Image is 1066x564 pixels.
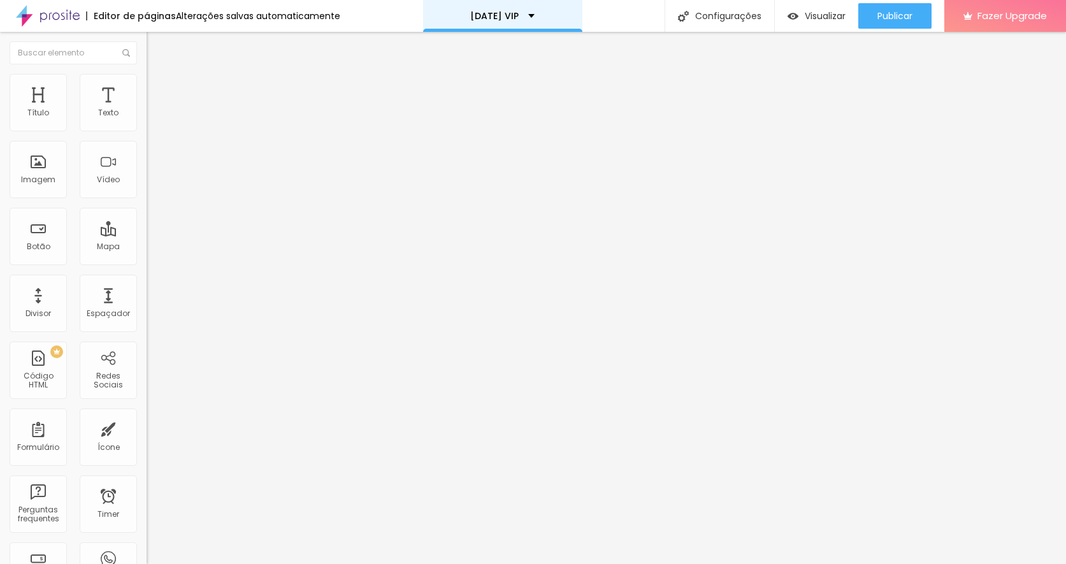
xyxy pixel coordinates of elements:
div: Timer [97,510,119,519]
img: Icone [678,11,689,22]
div: Vídeo [97,175,120,184]
div: Código HTML [13,372,63,390]
div: Divisor [25,309,51,318]
div: Ícone [97,443,120,452]
div: Alterações salvas automaticamente [176,11,340,20]
p: [DATE] VIP [470,11,519,20]
div: Editor de páginas [86,11,176,20]
button: Publicar [858,3,932,29]
input: Buscar elemento [10,41,137,64]
img: Icone [122,49,130,57]
div: Espaçador [87,309,130,318]
div: Formulário [17,443,59,452]
div: Botão [27,242,50,251]
div: Texto [98,108,119,117]
div: Redes Sociais [83,372,133,390]
span: Publicar [877,11,912,21]
div: Mapa [97,242,120,251]
div: Imagem [21,175,55,184]
span: Fazer Upgrade [977,10,1047,21]
span: Visualizar [805,11,846,21]
iframe: Editor [147,32,1066,564]
img: view-1.svg [788,11,798,22]
div: Perguntas frequentes [13,505,63,524]
div: Título [27,108,49,117]
button: Visualizar [775,3,858,29]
